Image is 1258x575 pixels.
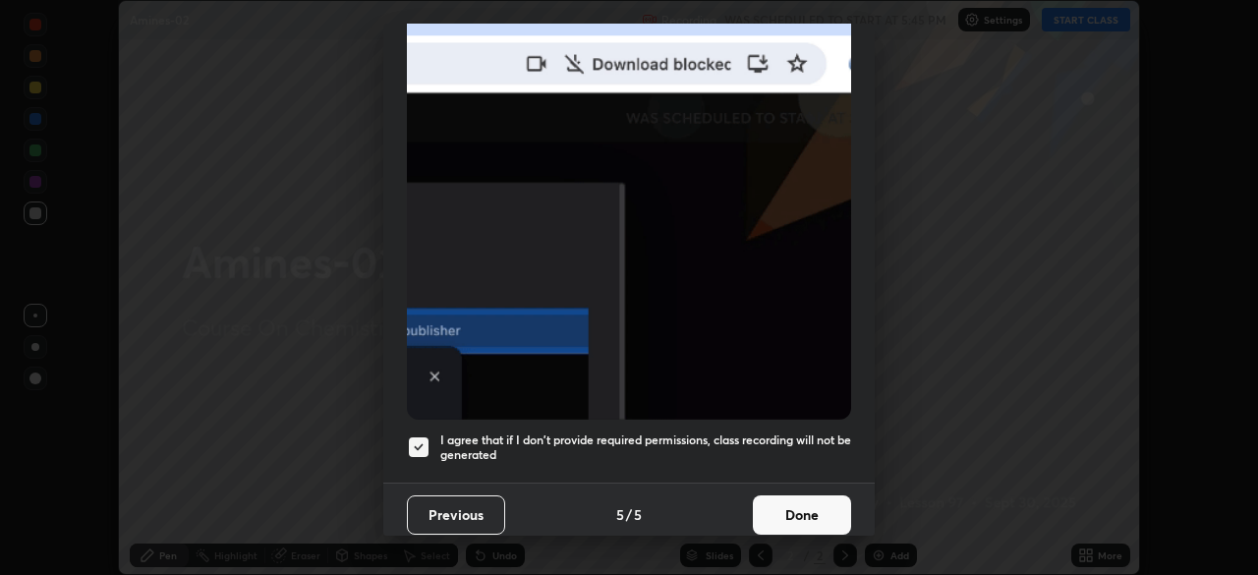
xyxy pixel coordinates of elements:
[407,495,505,535] button: Previous
[634,504,642,525] h4: 5
[753,495,851,535] button: Done
[440,432,851,463] h5: I agree that if I don't provide required permissions, class recording will not be generated
[626,504,632,525] h4: /
[616,504,624,525] h4: 5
